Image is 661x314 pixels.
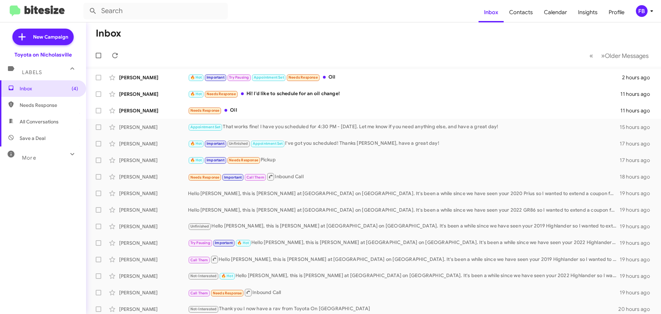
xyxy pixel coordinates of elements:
[119,124,188,131] div: [PERSON_NAME]
[620,256,655,263] div: 19 hours ago
[119,206,188,213] div: [PERSON_NAME]
[20,118,59,125] span: All Conversations
[620,223,655,230] div: 19 hours ago
[237,241,249,245] span: 🔥 Hot
[20,102,78,109] span: Needs Response
[636,5,648,17] div: FB
[190,75,202,80] span: 🔥 Hot
[603,2,630,22] a: Profile
[188,73,622,81] div: Oil
[188,206,620,213] div: Hello [PERSON_NAME], this is [PERSON_NAME] at [GEOGRAPHIC_DATA] on [GEOGRAPHIC_DATA]. It's been a...
[14,51,72,58] div: Toyota on Nicholasville
[119,91,188,98] div: [PERSON_NAME]
[573,2,603,22] span: Insights
[119,306,188,313] div: [PERSON_NAME]
[479,2,504,22] a: Inbox
[538,2,573,22] a: Calendar
[586,49,653,63] nav: Page navigation example
[188,288,620,297] div: Inbound Call
[585,49,597,63] button: Previous
[207,92,236,96] span: Needs Response
[190,108,220,113] span: Needs Response
[620,107,655,114] div: 11 hours ago
[620,140,655,147] div: 17 hours ago
[229,75,249,80] span: Try Pausing
[215,241,233,245] span: Important
[622,74,655,81] div: 2 hours ago
[188,222,620,230] div: Hello [PERSON_NAME], this is [PERSON_NAME] at [GEOGRAPHIC_DATA] on [GEOGRAPHIC_DATA]. It's been a...
[188,190,620,197] div: Hello [PERSON_NAME], this is [PERSON_NAME] at [GEOGRAPHIC_DATA] on [GEOGRAPHIC_DATA]. It's been a...
[253,141,283,146] span: Appointment Set
[22,69,42,75] span: Labels
[190,258,208,262] span: Call Them
[20,85,78,92] span: Inbox
[229,141,248,146] span: Unfinished
[190,92,202,96] span: 🔥 Hot
[190,125,221,129] span: Appointment Set
[96,28,121,39] h1: Inbox
[188,239,620,247] div: Hello [PERSON_NAME], this is [PERSON_NAME] at [GEOGRAPHIC_DATA] on [GEOGRAPHIC_DATA]. It's been a...
[213,291,242,295] span: Needs Response
[597,49,653,63] button: Next
[188,255,620,264] div: Hello [PERSON_NAME], this is [PERSON_NAME] at [GEOGRAPHIC_DATA] on [GEOGRAPHIC_DATA]. It's been a...
[620,157,655,164] div: 17 hours ago
[119,223,188,230] div: [PERSON_NAME]
[221,274,233,278] span: 🔥 Hot
[119,107,188,114] div: [PERSON_NAME]
[620,173,655,180] div: 18 hours ago
[72,85,78,92] span: (4)
[20,135,45,142] span: Save a Deal
[605,52,649,60] span: Older Messages
[207,75,224,80] span: Important
[618,306,655,313] div: 20 hours ago
[504,2,538,22] a: Contacts
[246,175,264,180] span: Call Them
[119,157,188,164] div: [PERSON_NAME]
[33,33,68,40] span: New Campaign
[12,29,74,45] a: New Campaign
[83,3,228,19] input: Search
[620,273,655,280] div: 19 hours ago
[620,240,655,246] div: 19 hours ago
[224,175,242,180] span: Important
[190,175,220,180] span: Needs Response
[190,241,210,245] span: Try Pausing
[254,75,284,80] span: Appointment Set
[207,141,224,146] span: Important
[119,256,188,263] div: [PERSON_NAME]
[188,123,620,131] div: That works fine! I have you scheduled for 4:30 PM - [DATE]. Let me know if you need anything else...
[22,155,36,161] span: More
[190,307,217,311] span: Not-Interested
[207,158,224,162] span: Important
[589,51,593,60] span: «
[188,172,620,181] div: Inbound Call
[119,140,188,147] div: [PERSON_NAME]
[188,272,620,280] div: Hello [PERSON_NAME], this is [PERSON_NAME] at [GEOGRAPHIC_DATA] on [GEOGRAPHIC_DATA]. It's been a...
[620,124,655,131] div: 15 hours ago
[630,5,653,17] button: FB
[119,74,188,81] div: [PERSON_NAME]
[229,158,258,162] span: Needs Response
[188,305,618,313] div: Thank you I now have a rav from Toyota On [GEOGRAPHIC_DATA]
[188,90,620,98] div: Hi! I'd like to schedule for an oil change!
[190,291,208,295] span: Call Them
[188,107,620,114] div: Oil
[119,173,188,180] div: [PERSON_NAME]
[620,206,655,213] div: 19 hours ago
[119,289,188,296] div: [PERSON_NAME]
[119,240,188,246] div: [PERSON_NAME]
[119,190,188,197] div: [PERSON_NAME]
[119,273,188,280] div: [PERSON_NAME]
[288,75,318,80] span: Needs Response
[601,51,605,60] span: »
[620,91,655,98] div: 11 hours ago
[190,158,202,162] span: 🔥 Hot
[620,190,655,197] div: 19 hours ago
[188,140,620,148] div: I've got you scheduled! Thanks [PERSON_NAME], have a great day!
[190,141,202,146] span: 🔥 Hot
[620,289,655,296] div: 19 hours ago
